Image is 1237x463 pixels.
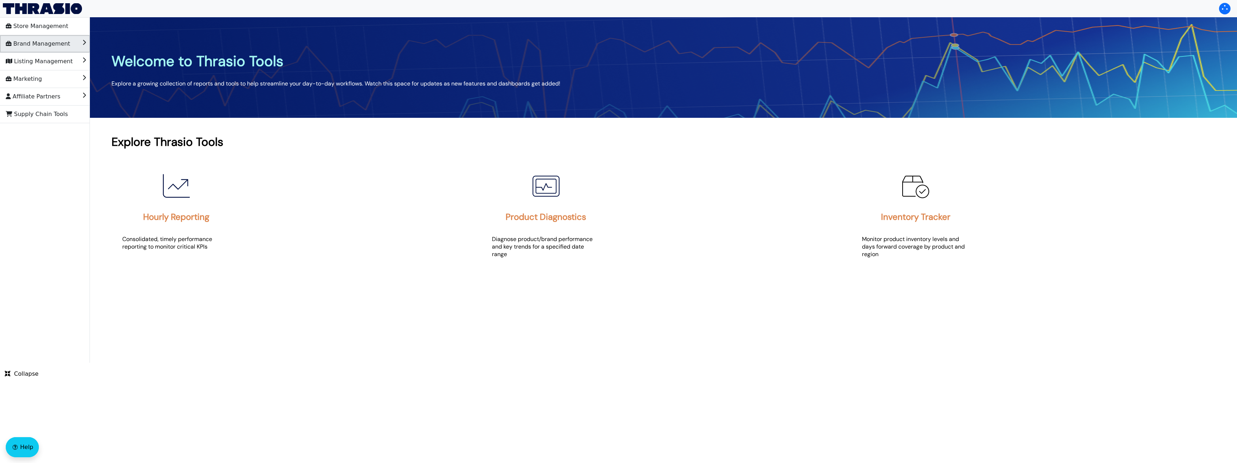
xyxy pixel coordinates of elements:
[6,437,39,457] button: Help floatingactionbutton
[492,235,600,258] p: Diagnose product/brand performance and key trends for a specified date range
[158,168,194,204] img: Hourly Reporting Icon
[6,91,60,102] span: Affiliate Partners
[528,168,564,204] img: Product Diagnostics Icon
[481,157,849,274] a: Product Diagnostics IconProduct DiagnosticsDiagnose product/brand performance and key trends for ...
[862,235,970,258] p: Monitor product inventory levels and days forward coverage by product and region
[6,20,68,32] span: Store Management
[506,211,586,222] h2: Product Diagnostics
[6,108,68,120] span: Supply Chain Tools
[111,157,479,267] a: Hourly Reporting IconHourly ReportingConsolidated, timely performance reporting to monitor critic...
[6,56,73,67] span: Listing Management
[6,73,42,85] span: Marketing
[111,134,1215,149] h1: Explore Thrasio Tools
[898,168,934,204] img: Inventory Tracker Icon
[20,443,33,452] span: Help
[111,52,560,70] h1: Welcome to Thrasio Tools
[111,80,560,87] p: Explore a growing collection of reports and tools to help streamline your day-to-day workflows. W...
[6,38,70,50] span: Brand Management
[122,235,230,250] p: Consolidated, timely performance reporting to monitor critical KPIs
[5,370,38,378] span: Collapse
[881,211,950,222] h2: Inventory Tracker
[851,157,1219,274] a: Inventory Tracker IconInventory TrackerMonitor product inventory levels and days forward coverage...
[143,211,209,222] h2: Hourly Reporting
[3,3,82,14] img: Thrasio Logo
